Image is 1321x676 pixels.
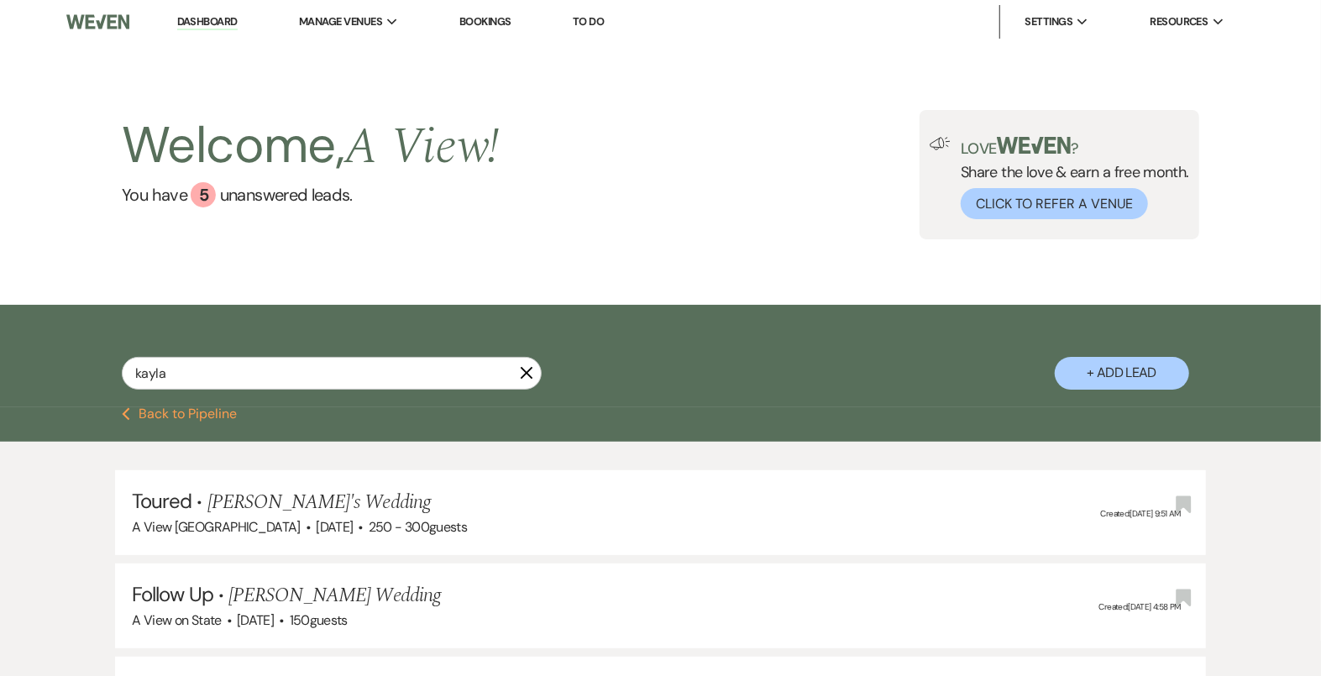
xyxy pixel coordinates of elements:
span: A View on State [132,611,221,629]
img: Weven Logo [66,4,130,39]
span: [PERSON_NAME] Wedding [228,580,441,610]
span: [PERSON_NAME]'s Wedding [207,487,431,517]
div: 5 [191,182,216,207]
span: A View ! [344,108,500,186]
a: Bookings [459,14,511,29]
span: Toured [132,488,191,514]
a: To Do [573,14,604,29]
span: 150 guests [290,611,348,629]
h2: Welcome, [122,110,499,182]
span: Manage Venues [299,13,382,30]
button: Click to Refer a Venue [961,188,1148,219]
span: Follow Up [132,581,212,607]
span: Created: [DATE] 4:58 PM [1099,602,1181,613]
span: [DATE] [316,518,353,536]
p: Love ? [961,137,1189,156]
span: Created: [DATE] 9:51 AM [1101,508,1181,519]
a: You have 5 unanswered leads. [122,182,499,207]
span: Settings [1025,13,1073,30]
button: + Add Lead [1055,357,1189,390]
a: Dashboard [177,14,238,30]
span: 250 - 300 guests [369,518,467,536]
span: A View [GEOGRAPHIC_DATA] [132,518,301,536]
img: weven-logo-green.svg [997,137,1072,154]
img: loud-speaker-illustration.svg [930,137,951,150]
span: Resources [1150,13,1208,30]
div: Share the love & earn a free month. [951,137,1189,219]
span: [DATE] [237,611,274,629]
input: Search by name, event date, email address or phone number [122,357,542,390]
button: Back to Pipeline [122,407,237,421]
